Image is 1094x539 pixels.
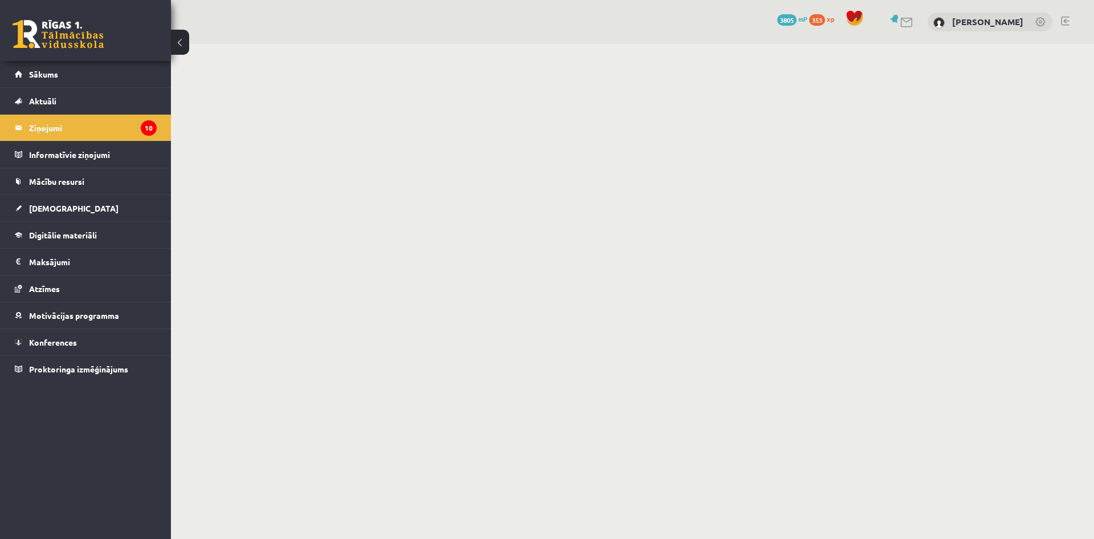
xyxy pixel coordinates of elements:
span: [DEMOGRAPHIC_DATA] [29,203,119,213]
span: Konferences [29,337,77,347]
span: Motivācijas programma [29,310,119,321]
span: Digitālie materiāli [29,230,97,240]
a: Rīgas 1. Tālmācības vidusskola [13,20,104,48]
span: mP [798,14,807,23]
span: Aktuāli [29,96,56,106]
a: Konferences [15,329,157,355]
i: 10 [141,120,157,136]
a: Proktoringa izmēģinājums [15,356,157,382]
legend: Maksājumi [29,249,157,275]
a: Motivācijas programma [15,302,157,329]
span: Atzīmes [29,283,60,294]
span: xp [827,14,834,23]
a: [DEMOGRAPHIC_DATA] [15,195,157,221]
a: Ziņojumi10 [15,115,157,141]
a: 353 xp [809,14,840,23]
a: 3805 mP [777,14,807,23]
a: [PERSON_NAME] [952,16,1023,27]
a: Aktuāli [15,88,157,114]
legend: Informatīvie ziņojumi [29,141,157,168]
a: Digitālie materiāli [15,222,157,248]
img: Sigurds Kozlovskis [933,17,945,29]
a: Atzīmes [15,275,157,302]
a: Informatīvie ziņojumi [15,141,157,168]
span: Proktoringa izmēģinājums [29,364,128,374]
span: Sākums [29,69,58,79]
a: Maksājumi [15,249,157,275]
a: Sākums [15,61,157,87]
legend: Ziņojumi [29,115,157,141]
span: 353 [809,14,825,26]
a: Mācību resursi [15,168,157,194]
span: Mācību resursi [29,176,84,187]
span: 3805 [777,14,797,26]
